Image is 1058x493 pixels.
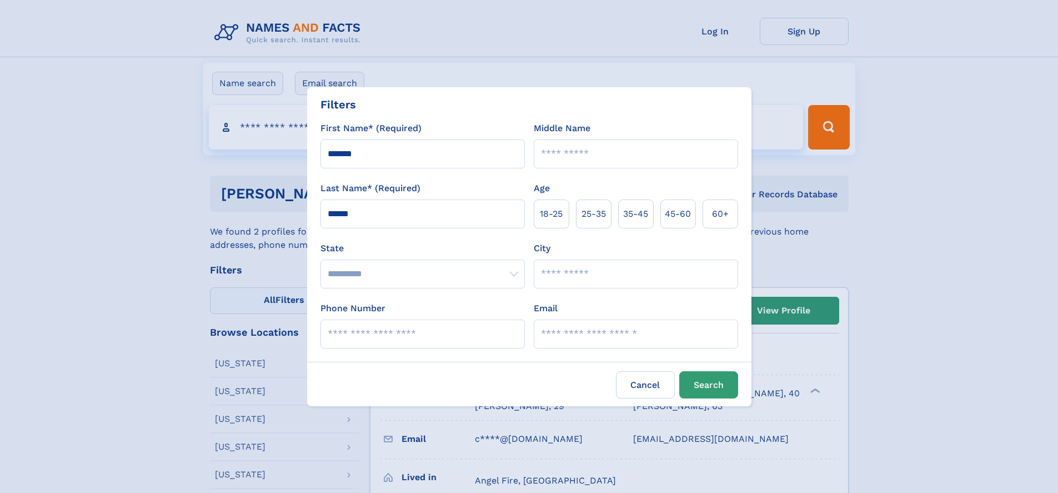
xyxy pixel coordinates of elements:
[320,182,420,195] label: Last Name* (Required)
[581,207,606,221] span: 25‑35
[320,122,422,135] label: First Name* (Required)
[679,371,738,399] button: Search
[534,122,590,135] label: Middle Name
[320,242,525,255] label: State
[712,207,729,221] span: 60+
[320,96,356,113] div: Filters
[534,242,550,255] label: City
[623,207,648,221] span: 35‑45
[665,207,691,221] span: 45‑60
[616,371,675,399] label: Cancel
[540,207,563,221] span: 18‑25
[534,182,550,195] label: Age
[534,302,558,315] label: Email
[320,302,385,315] label: Phone Number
